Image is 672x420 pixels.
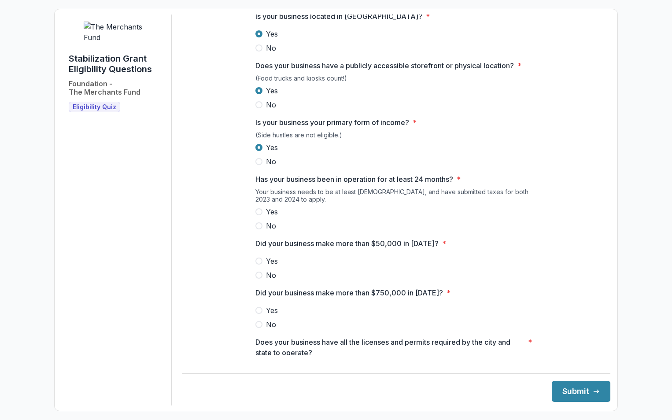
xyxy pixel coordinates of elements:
img: The Merchants Fund [84,22,150,43]
span: Eligibility Quiz [73,103,116,111]
span: No [266,319,276,330]
h1: Stabilization Grant Eligibility Questions [69,53,164,74]
p: Did your business make more than $50,000 in [DATE]? [255,238,439,249]
p: Is your business your primary form of income? [255,117,409,128]
p: Does your business have a publicly accessible storefront or physical location? [255,60,514,71]
div: (Side hustles are not eligible.) [255,131,537,142]
span: Yes [266,206,278,217]
div: (Food trucks and kiosks count!) [255,74,537,85]
span: No [266,156,276,167]
span: Yes [266,256,278,266]
span: No [266,99,276,110]
p: Did your business make more than $750,000 in [DATE]? [255,287,443,298]
span: No [266,221,276,231]
span: Yes [266,305,278,316]
span: Yes [266,85,278,96]
button: Submit [552,381,610,402]
p: Does your business have all the licenses and permits required by the city and state to operate? [255,337,524,358]
p: Has your business been in operation for at least 24 months? [255,174,453,184]
span: No [266,270,276,280]
h2: Foundation - The Merchants Fund [69,80,140,96]
span: Yes [266,142,278,153]
span: Yes [266,29,278,39]
p: Is your business located in [GEOGRAPHIC_DATA]? [255,11,422,22]
span: No [266,43,276,53]
div: Your business needs to be at least [DEMOGRAPHIC_DATA], and have submitted taxes for both 2023 and... [255,188,537,206]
